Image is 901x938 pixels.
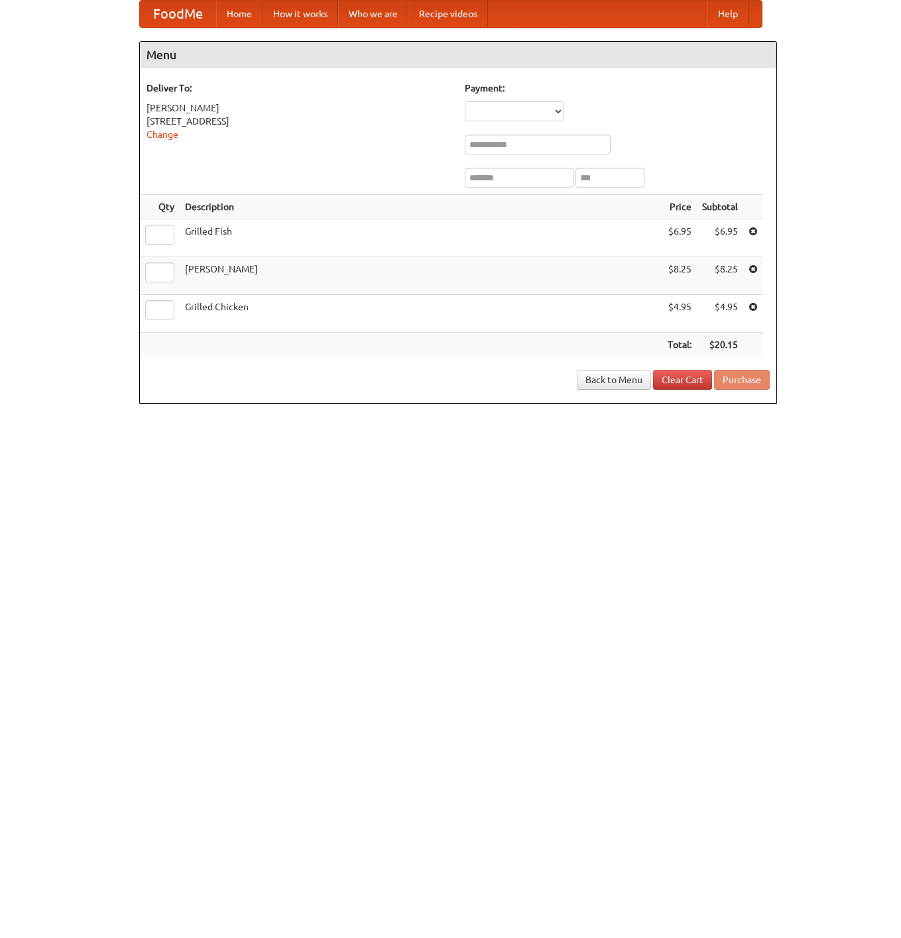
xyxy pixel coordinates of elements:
[662,257,697,295] td: $8.25
[662,295,697,333] td: $4.95
[216,1,263,27] a: Home
[697,295,743,333] td: $4.95
[140,1,216,27] a: FoodMe
[140,195,180,219] th: Qty
[180,257,662,295] td: [PERSON_NAME]
[697,219,743,257] td: $6.95
[577,370,651,390] a: Back to Menu
[697,257,743,295] td: $8.25
[263,1,338,27] a: How it works
[180,195,662,219] th: Description
[707,1,749,27] a: Help
[662,333,697,357] th: Total:
[180,295,662,333] td: Grilled Chicken
[147,115,451,128] div: [STREET_ADDRESS]
[662,219,697,257] td: $6.95
[147,82,451,95] h5: Deliver To:
[697,195,743,219] th: Subtotal
[408,1,488,27] a: Recipe videos
[147,129,178,140] a: Change
[180,219,662,257] td: Grilled Fish
[697,333,743,357] th: $20.15
[662,195,697,219] th: Price
[465,82,770,95] h5: Payment:
[147,101,451,115] div: [PERSON_NAME]
[338,1,408,27] a: Who we are
[653,370,712,390] a: Clear Cart
[140,42,776,68] h4: Menu
[714,370,770,390] button: Purchase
